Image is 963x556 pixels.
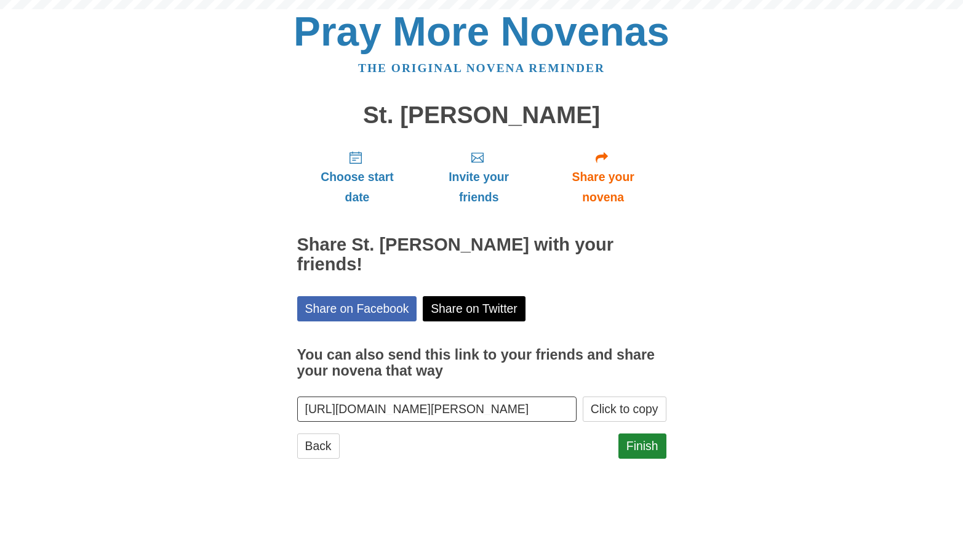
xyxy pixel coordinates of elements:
[297,433,340,459] a: Back
[310,167,406,207] span: Choose start date
[618,433,666,459] a: Finish
[294,9,669,54] a: Pray More Novenas
[583,397,666,422] button: Click to copy
[423,296,525,321] a: Share on Twitter
[417,140,540,214] a: Invite your friends
[297,102,666,129] h1: St. [PERSON_NAME]
[540,140,666,214] a: Share your novena
[553,167,654,207] span: Share your novena
[297,235,666,275] h2: Share St. [PERSON_NAME] with your friends!
[297,140,418,214] a: Choose start date
[430,167,527,207] span: Invite your friends
[297,347,666,379] h3: You can also send this link to your friends and share your novena that way
[297,296,417,321] a: Share on Facebook
[358,62,605,75] a: The original novena reminder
